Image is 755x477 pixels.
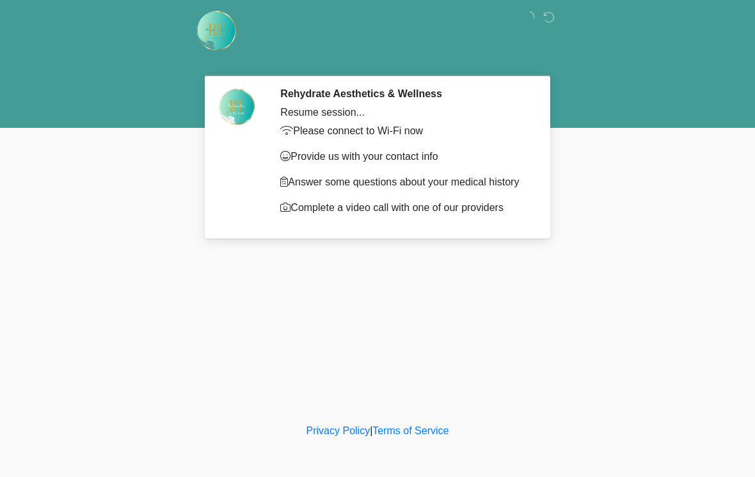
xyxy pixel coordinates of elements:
a: Terms of Service [372,425,449,436]
img: Agent Avatar [218,88,256,126]
p: Please connect to Wi-Fi now [280,123,528,139]
img: Rehydrate Aesthetics & Wellness Logo [195,10,237,52]
p: Provide us with your contact info [280,149,528,164]
p: Answer some questions about your medical history [280,175,528,190]
p: Complete a video call with one of our providers [280,200,528,215]
a: | [370,425,372,436]
h2: Rehydrate Aesthetics & Wellness [280,88,528,100]
a: Privacy Policy [306,425,370,436]
div: Resume session... [280,105,528,120]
